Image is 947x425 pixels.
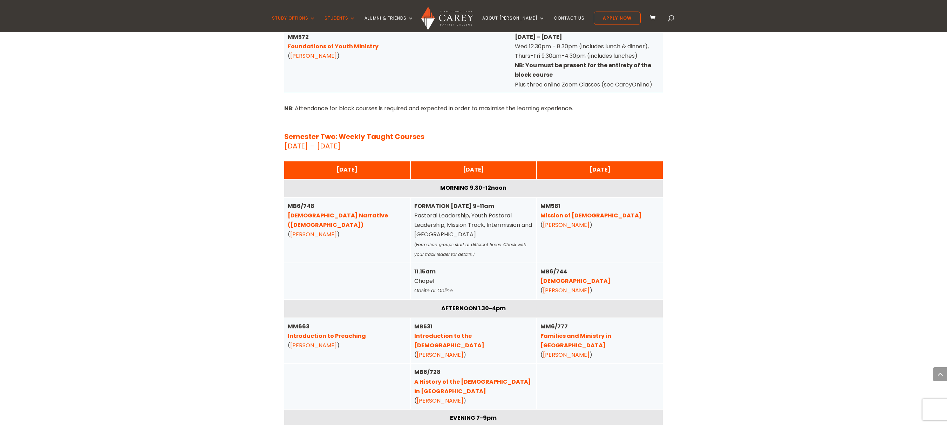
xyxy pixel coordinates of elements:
div: ( ) [288,322,407,350]
strong: MORNING 9.30-12noon [440,184,506,192]
a: [PERSON_NAME] [290,341,337,349]
strong: MB531 [414,322,484,349]
a: [PERSON_NAME] [290,52,337,60]
a: [PERSON_NAME] [543,351,590,359]
a: [PERSON_NAME] [543,286,590,294]
div: ( ) [414,367,533,405]
strong: AFTERNOON 1.30-4pm [441,304,506,312]
strong: MM581 [540,202,642,220]
em: (Formation groups start at different times. Check with your track leader for details.) [414,242,526,257]
strong: FORMATION [DATE] 9-11am [414,202,494,210]
strong: MM6/777 [540,322,611,349]
div: ( ) [540,201,659,230]
strong: MB6/748 [288,202,388,229]
strong: NB [284,104,292,112]
strong: MB6/728 [414,368,531,395]
a: Mission of [DEMOGRAPHIC_DATA] [540,211,642,220]
a: [PERSON_NAME] [543,221,590,229]
a: [DEMOGRAPHIC_DATA] Narrative ([DEMOGRAPHIC_DATA]) [288,211,388,229]
div: [DATE] [540,165,659,174]
div: [DATE] [414,165,533,174]
div: [DATE] [288,165,407,174]
strong: [DATE] - [DATE] [515,33,562,41]
p: [DATE] – [DATE] [284,132,663,151]
div: ( ) [288,32,507,61]
img: Carey Baptist College [421,7,473,30]
div: ( ) [288,201,407,239]
div: ( ) [540,322,659,360]
p: : Attendance for block courses is required and expected in order to maximise the learning experie... [284,104,663,113]
a: Apply Now [594,12,641,25]
strong: NB: You must be present for the entirety of the block course [515,61,651,79]
div: ( ) [414,322,533,360]
strong: EVENING 7-9pm [450,414,497,422]
div: ( ) [540,267,659,295]
em: Onsite or Online [414,287,453,294]
strong: MM572 [288,33,379,50]
strong: MB6/744 [540,267,611,285]
a: [PERSON_NAME] [290,230,337,238]
div: Pastoral Leadership, Youth Pastoral Leadership, Mission Track, Intermission and [GEOGRAPHIC_DATA] [414,201,533,259]
a: Alumni & Friends [365,16,414,32]
div: Wed 12.30pm - 8.30pm (includes lunch & dinner), Thurs-Fri 9.30am-4.30pm (includes lunches) Plus t... [515,32,659,89]
a: Study Options [272,16,315,32]
a: [DEMOGRAPHIC_DATA] [540,277,611,285]
a: Families and Ministry in [GEOGRAPHIC_DATA] [540,332,611,349]
a: Foundations of Youth Ministry [288,42,379,50]
a: Students [325,16,355,32]
strong: MM663 [288,322,366,340]
a: [PERSON_NAME] [417,351,463,359]
a: Introduction to Preaching [288,332,366,340]
strong: 11.15am [414,267,436,276]
a: Contact Us [554,16,585,32]
div: Chapel [414,267,533,296]
a: A History of the [DEMOGRAPHIC_DATA] in [GEOGRAPHIC_DATA] [414,378,531,395]
a: [PERSON_NAME] [417,397,463,405]
strong: Semester Two: Weekly Taught Courses [284,132,424,141]
a: Introduction to the [DEMOGRAPHIC_DATA] [414,332,484,349]
a: About [PERSON_NAME] [482,16,545,32]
